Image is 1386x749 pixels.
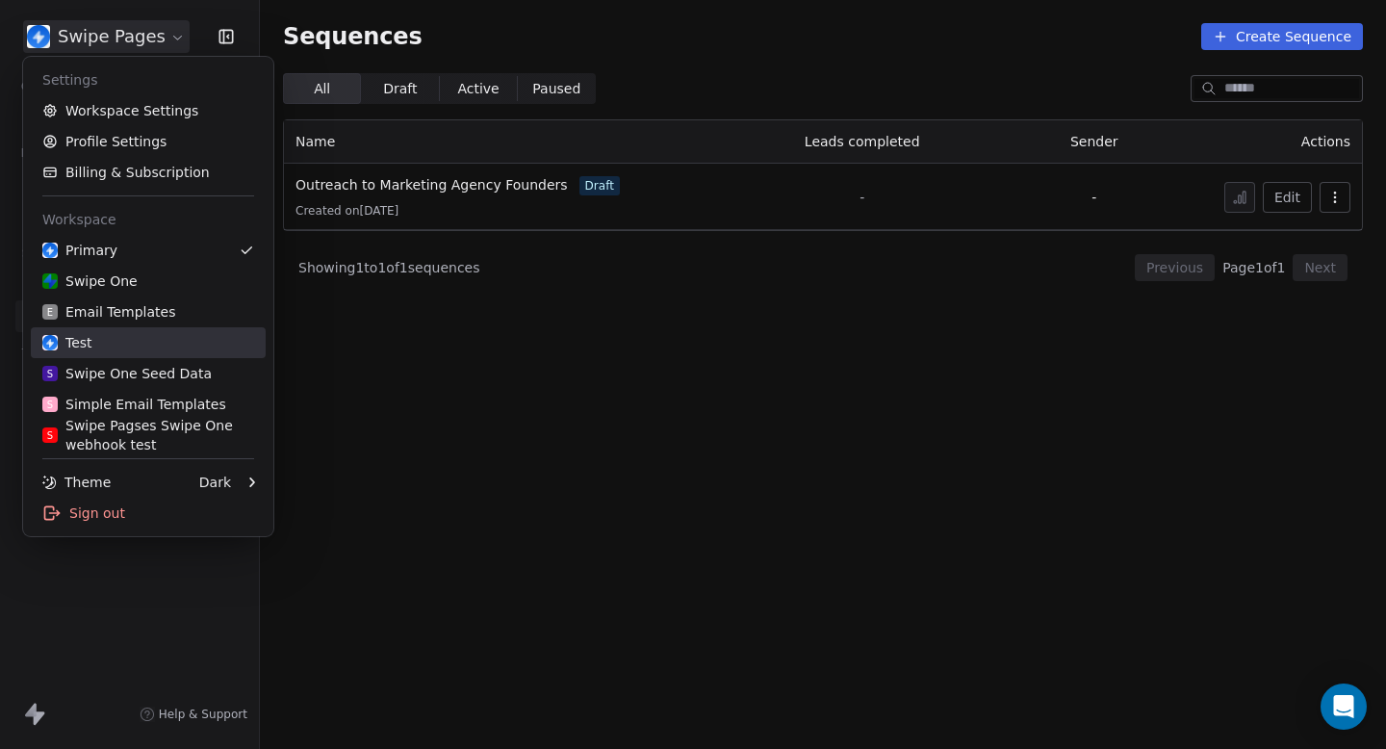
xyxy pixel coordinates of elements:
div: Email Templates [42,302,175,322]
span: E [47,305,53,320]
span: S [47,367,53,381]
div: Simple Email Templates [42,395,226,414]
div: Test [42,333,92,352]
div: Workspace [31,204,266,235]
a: Billing & Subscription [31,157,266,188]
div: Swipe One [42,271,138,291]
div: Settings [31,65,266,95]
img: user_01J93QE9VH11XXZQZDP4TWZEES.jpg [42,243,58,258]
div: Swipe One Seed Data [42,364,212,383]
div: Dark [199,473,231,492]
span: S [47,428,53,443]
a: Workspace Settings [31,95,266,126]
img: swipeone-app-icon.png [42,273,58,289]
img: user_01J93QE9VH11XXZQZDP4TWZEES.jpg [42,335,58,350]
div: Theme [42,473,111,492]
div: Primary [42,241,117,260]
div: Swipe Pagses Swipe One webhook test [42,416,254,454]
span: S [47,398,53,412]
div: Sign out [31,498,266,529]
a: Profile Settings [31,126,266,157]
